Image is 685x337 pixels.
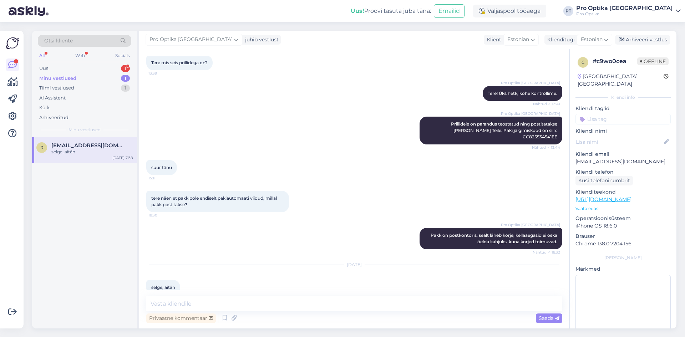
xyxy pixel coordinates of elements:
[121,75,130,82] div: 1
[39,95,66,102] div: AI Assistent
[533,101,560,107] span: Nähtud ✓ 13:41
[575,176,633,185] div: Küsi telefoninumbrit
[575,150,671,158] p: Kliendi email
[488,91,557,96] span: Tere! Üks hetk, kohe kontrollime.
[431,233,558,244] span: Pakk on postkontoris, sealt läheb korje, kellaaegasid ei oska öelda kahjuks, kuna korjed toimuvad.
[146,313,216,323] div: Privaatne kommentaar
[501,222,560,228] span: Pro Optika [GEOGRAPHIC_DATA]
[351,7,431,15] div: Proovi tasuta juba täna:
[351,7,364,14] b: Uus!
[501,111,560,116] span: Pro Optika [GEOGRAPHIC_DATA]
[151,60,208,65] span: Tere mis seis prillidega on?
[507,36,529,44] span: Estonian
[40,145,44,150] span: r
[6,36,19,50] img: Askly Logo
[576,11,673,17] div: Pro Optika
[575,168,671,176] p: Kliendi telefon
[39,85,74,92] div: Tiimi vestlused
[121,85,130,92] div: 1
[575,255,671,261] div: [PERSON_NAME]
[44,37,73,45] span: Otsi kliente
[451,121,558,139] span: Prillidele on parandus teostatud ning postitatakse [PERSON_NAME] Teile. Paki jälgimiskood on siin...
[575,114,671,124] input: Lisa tag
[148,213,175,218] span: 18:30
[575,240,671,247] p: Chrome 138.0.7204.156
[74,51,86,60] div: Web
[38,51,46,60] div: All
[544,36,575,44] div: Klienditugi
[39,65,48,72] div: Uus
[576,5,673,11] div: Pro Optika [GEOGRAPHIC_DATA]
[581,36,603,44] span: Estonian
[575,94,671,101] div: Kliendi info
[563,6,573,16] div: PT
[575,205,671,212] p: Vaata edasi ...
[114,51,131,60] div: Socials
[576,138,663,146] input: Lisa nimi
[121,65,130,72] div: 1
[578,73,664,88] div: [GEOGRAPHIC_DATA], [GEOGRAPHIC_DATA]
[533,250,560,255] span: Nähtud ✓ 18:32
[575,158,671,165] p: [EMAIL_ADDRESS][DOMAIN_NAME]
[575,222,671,230] p: iPhone OS 18.6.0
[151,195,278,207] span: tere näen et pakk pole endiselt pakiautomaati viidud, millal pakk postitakse?
[575,196,631,203] a: [URL][DOMAIN_NAME]
[473,5,546,17] div: Väljaspool tööaega
[112,155,133,160] div: [DATE] 7:38
[434,4,465,18] button: Emailid
[51,149,133,155] div: selge, aitäh
[148,71,175,76] span: 13:39
[51,142,126,149] span: regiina14.viirmets@gmail.com
[637,57,669,65] span: Offline
[39,114,68,121] div: Arhiveeritud
[575,188,671,196] p: Klienditeekond
[68,127,101,133] span: Minu vestlused
[501,80,560,86] span: Pro Optika [GEOGRAPHIC_DATA]
[532,145,560,150] span: Nähtud ✓ 13:44
[575,105,671,112] p: Kliendi tag'id
[615,35,670,45] div: Arhiveeri vestlus
[151,165,172,170] span: suur tänu
[148,175,175,181] span: 15:11
[575,215,671,222] p: Operatsioonisüsteem
[582,60,585,65] span: c
[539,315,559,321] span: Saada
[151,285,175,290] span: selge, aitäh
[146,261,562,268] div: [DATE]
[484,36,501,44] div: Klient
[576,5,681,17] a: Pro Optika [GEOGRAPHIC_DATA]Pro Optika
[575,233,671,240] p: Brauser
[242,36,279,44] div: juhib vestlust
[39,75,76,82] div: Minu vestlused
[39,104,50,111] div: Kõik
[575,127,671,135] p: Kliendi nimi
[593,57,637,66] div: # c9wo0cea
[149,36,233,44] span: Pro Optika [GEOGRAPHIC_DATA]
[575,265,671,273] p: Märkmed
